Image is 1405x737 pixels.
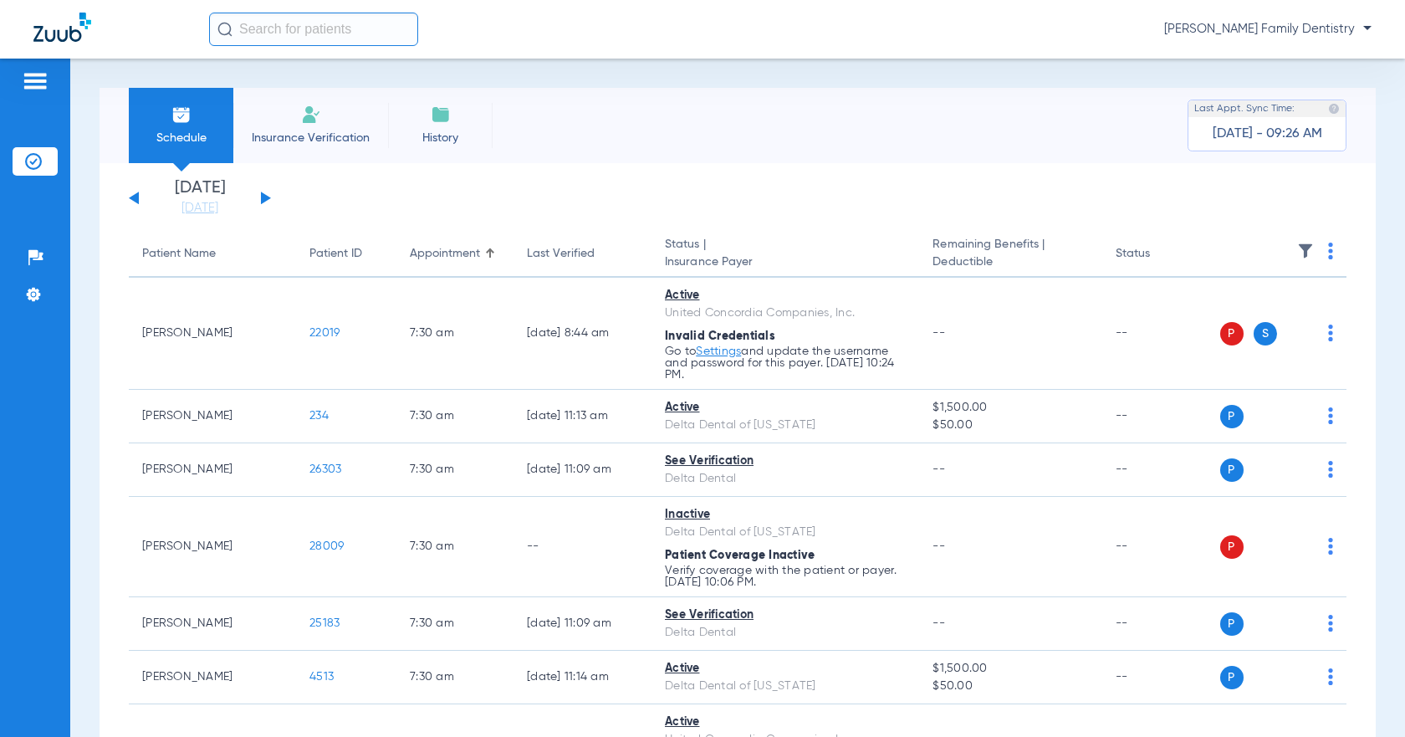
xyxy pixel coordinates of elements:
td: [PERSON_NAME] [129,390,296,443]
td: 7:30 AM [396,597,513,651]
td: [PERSON_NAME] [129,278,296,390]
td: -- [1102,390,1215,443]
span: P [1220,666,1244,689]
span: P [1220,458,1244,482]
span: -- [932,327,945,339]
div: Patient Name [142,245,216,263]
p: Go to and update the username and password for this payer. [DATE] 10:24 PM. [665,345,906,381]
span: $1,500.00 [932,399,1088,417]
div: Appointment [410,245,500,263]
p: Verify coverage with the patient or payer. [DATE] 10:06 PM. [665,565,906,588]
span: -- [932,617,945,629]
td: -- [513,497,651,597]
span: 25183 [309,617,340,629]
div: Delta Dental [665,470,906,488]
td: [DATE] 8:44 AM [513,278,651,390]
td: -- [1102,597,1215,651]
td: [PERSON_NAME] [129,651,296,704]
div: See Verification [665,453,906,470]
div: Delta Dental [665,624,906,642]
span: Patient Coverage Inactive [665,550,815,561]
img: group-dot-blue.svg [1328,407,1333,424]
span: 28009 [309,540,344,552]
span: $50.00 [932,678,1088,695]
img: Schedule [171,105,192,125]
img: group-dot-blue.svg [1328,325,1333,341]
div: Patient ID [309,245,383,263]
div: Delta Dental of [US_STATE] [665,524,906,541]
img: History [431,105,451,125]
td: -- [1102,497,1215,597]
span: 26303 [309,463,341,475]
span: Schedule [141,130,221,146]
div: Inactive [665,506,906,524]
img: Zuub Logo [33,13,91,42]
div: Patient Name [142,245,283,263]
td: -- [1102,278,1215,390]
a: Settings [696,345,741,357]
span: Last Appt. Sync Time: [1194,100,1295,117]
div: Active [665,660,906,678]
div: Active [665,714,906,731]
td: 7:30 AM [396,443,513,497]
img: Search Icon [217,22,232,37]
div: Delta Dental of [US_STATE] [665,417,906,434]
span: P [1220,612,1244,636]
div: See Verification [665,606,906,624]
li: [DATE] [150,180,250,217]
img: Manual Insurance Verification [301,105,321,125]
span: P [1220,535,1244,559]
span: P [1220,405,1244,428]
img: filter.svg [1297,243,1314,259]
div: Active [665,399,906,417]
td: 7:30 AM [396,278,513,390]
div: United Concordia Companies, Inc. [665,305,906,322]
span: -- [932,540,945,552]
img: hamburger-icon [22,71,49,91]
img: group-dot-blue.svg [1328,461,1333,478]
th: Status [1102,231,1215,278]
div: Delta Dental of [US_STATE] [665,678,906,695]
span: History [401,130,480,146]
span: Insurance Payer [665,253,906,271]
span: 22019 [309,327,340,339]
div: Active [665,287,906,305]
td: [DATE] 11:09 AM [513,597,651,651]
td: 7:30 AM [396,497,513,597]
td: [DATE] 11:13 AM [513,390,651,443]
div: Last Verified [527,245,638,263]
img: group-dot-blue.svg [1328,538,1333,555]
span: S [1254,322,1277,345]
span: -- [932,463,945,475]
img: group-dot-blue.svg [1328,243,1333,259]
span: [DATE] - 09:26 AM [1213,125,1322,142]
span: 234 [309,410,329,422]
td: 7:30 AM [396,390,513,443]
span: $50.00 [932,417,1088,434]
td: [DATE] 11:14 AM [513,651,651,704]
span: P [1220,322,1244,345]
td: [PERSON_NAME] [129,597,296,651]
input: Search for patients [209,13,418,46]
span: Invalid Credentials [665,330,775,342]
span: [PERSON_NAME] Family Dentistry [1164,21,1372,38]
span: $1,500.00 [932,660,1088,678]
span: Deductible [932,253,1088,271]
td: -- [1102,443,1215,497]
th: Status | [651,231,919,278]
td: [PERSON_NAME] [129,443,296,497]
td: 7:30 AM [396,651,513,704]
iframe: Chat Widget [1321,657,1405,737]
td: [PERSON_NAME] [129,497,296,597]
th: Remaining Benefits | [919,231,1101,278]
img: last sync help info [1328,103,1340,115]
div: Patient ID [309,245,362,263]
span: 4513 [309,671,334,683]
div: Last Verified [527,245,595,263]
td: -- [1102,651,1215,704]
img: group-dot-blue.svg [1328,615,1333,632]
td: [DATE] 11:09 AM [513,443,651,497]
div: Appointment [410,245,480,263]
span: Insurance Verification [246,130,376,146]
